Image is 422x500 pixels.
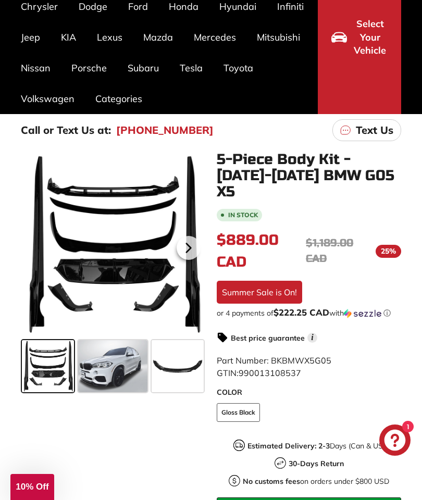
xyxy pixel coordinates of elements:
a: KIA [51,22,86,53]
p: Text Us [356,122,393,138]
span: $222.25 CAD [274,307,329,318]
a: Categories [85,83,153,114]
a: Mitsubishi [246,22,311,53]
a: Mazda [133,22,183,53]
b: In stock [228,212,258,218]
span: $889.00 CAD [217,231,279,271]
span: 25% [376,245,401,258]
div: or 4 payments of with [217,308,401,318]
a: Text Us [332,119,401,141]
label: COLOR [217,387,401,398]
img: Sezzle [344,309,381,318]
p: Days (Can & US) [247,441,385,452]
span: 990013108537 [239,368,301,378]
strong: Estimated Delivery: 2-3 [247,441,330,451]
a: Porsche [61,53,117,83]
strong: 30-Days Return [289,459,344,468]
a: Volkswagen [10,83,85,114]
div: Summer Sale is On! [217,281,302,304]
span: Select Your Vehicle [352,17,388,57]
a: Jeep [10,22,51,53]
strong: Best price guarantee [231,333,305,343]
a: Nissan [10,53,61,83]
div: or 4 payments of$222.25 CADwithSezzle Click to learn more about Sezzle [217,308,401,318]
a: Toyota [213,53,264,83]
inbox-online-store-chat: Shopify online store chat [376,424,414,458]
a: Subaru [117,53,169,83]
p: on orders under $800 USD [243,476,389,487]
h1: 5-Piece Body Kit - [DATE]-[DATE] BMW G05 X5 [217,152,401,199]
a: Tesla [169,53,213,83]
div: 10% Off [10,474,54,500]
span: 10% Off [16,482,48,492]
p: Call or Text Us at: [21,122,111,138]
span: Part Number: BKBMWX5G05 GTIN: [217,355,331,378]
a: [PHONE_NUMBER] [116,122,214,138]
a: Lexus [86,22,133,53]
strong: No customs fees [243,477,300,486]
a: Mercedes [183,22,246,53]
span: i [307,333,317,343]
span: $1,189.00 CAD [306,236,353,265]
